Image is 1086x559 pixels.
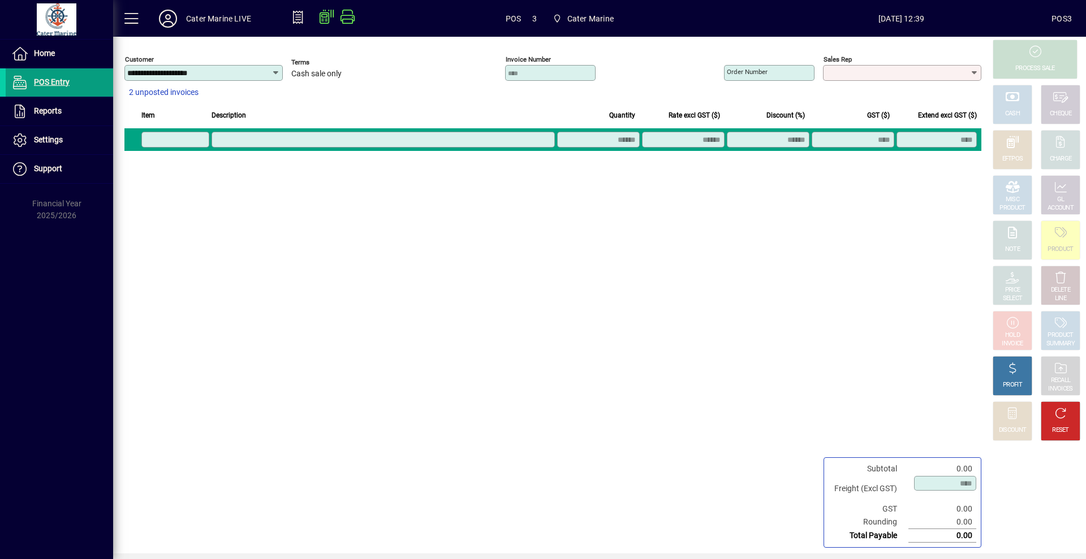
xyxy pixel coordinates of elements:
div: RECALL [1051,376,1071,385]
div: POS3 [1051,10,1072,28]
mat-label: Invoice number [506,55,551,63]
div: ACCOUNT [1048,204,1074,213]
div: SELECT [1003,294,1023,303]
div: INVOICES [1048,385,1072,393]
div: DISCOUNT [999,426,1026,435]
div: RESET [1052,426,1069,435]
div: DELETE [1051,286,1070,294]
button: 2 unposted invoices [124,83,203,103]
span: Support [34,164,62,173]
td: Freight (Excl GST) [829,475,908,502]
div: PRICE [1005,286,1020,294]
td: Total Payable [829,529,908,543]
td: Rounding [829,515,908,529]
span: Item [141,109,155,122]
div: Cater Marine LIVE [186,10,251,28]
span: Rate excl GST ($) [669,109,720,122]
div: PROCESS SALE [1015,64,1055,73]
td: 0.00 [908,529,976,543]
span: Terms [291,59,359,66]
div: PRODUCT [1048,245,1073,254]
div: CHEQUE [1050,110,1071,118]
span: Reports [34,106,62,115]
span: POS Entry [34,77,70,86]
span: Quantity [609,109,635,122]
div: PRODUCT [1048,331,1073,340]
span: Cater Marine [567,10,614,28]
mat-label: Sales rep [824,55,852,63]
button: Profile [150,8,186,29]
td: 0.00 [908,515,976,529]
div: NOTE [1005,245,1020,254]
a: Settings [6,126,113,154]
div: MISC [1006,196,1019,204]
span: [DATE] 12:39 [751,10,1051,28]
div: EFTPOS [1002,155,1023,163]
div: PROFIT [1003,381,1022,389]
span: Discount (%) [766,109,805,122]
mat-label: Order number [727,68,768,76]
span: POS [506,10,522,28]
span: Home [34,49,55,58]
span: Settings [34,135,63,144]
span: GST ($) [867,109,890,122]
div: SUMMARY [1046,340,1075,348]
span: Cater Marine [548,8,618,29]
mat-label: Customer [125,55,154,63]
div: HOLD [1005,331,1020,340]
div: GL [1057,196,1065,204]
span: 3 [532,10,537,28]
div: CHARGE [1050,155,1072,163]
td: GST [829,502,908,515]
span: Description [212,109,246,122]
a: Reports [6,97,113,125]
div: LINE [1055,294,1066,303]
div: PRODUCT [999,204,1025,213]
span: Extend excl GST ($) [918,109,977,122]
div: CASH [1005,110,1020,118]
span: Cash sale only [291,70,342,79]
span: 2 unposted invoices [129,86,199,98]
a: Home [6,40,113,68]
td: 0.00 [908,502,976,515]
div: INVOICE [1002,340,1023,348]
td: Subtotal [829,462,908,475]
a: Support [6,155,113,183]
td: 0.00 [908,462,976,475]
